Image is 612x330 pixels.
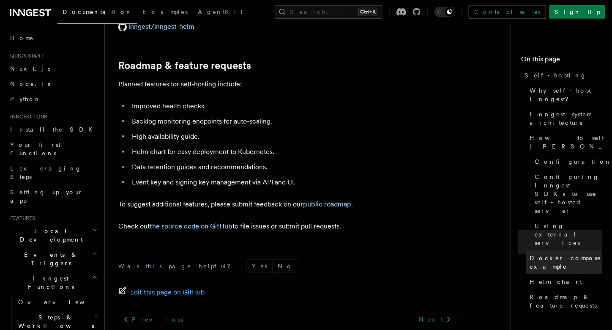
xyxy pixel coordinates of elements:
[7,161,99,184] a: Leveraging Steps
[521,68,602,83] a: Self-hosting
[118,78,456,90] p: Planned features for self-hosting include:
[530,278,582,286] span: Helm chart
[7,215,35,222] span: Features
[118,312,188,327] a: Previous
[7,274,91,291] span: Inngest Functions
[7,247,99,271] button: Events & Triggers
[129,115,456,127] li: Backlog monitoring endpoints for auto-scaling.
[530,254,602,271] span: Docker compose example
[275,5,382,19] button: Search...Ctrl+K
[118,220,456,232] p: Check out to file issues or submit pull requests.
[7,91,99,107] a: Python
[15,294,99,310] a: Overview
[10,65,50,72] span: Next.js
[7,76,99,91] a: Node.js
[434,7,455,17] button: Toggle dark mode
[7,184,99,208] a: Setting up your app
[7,227,92,244] span: Local Development
[198,8,243,15] span: AgentKit
[142,8,188,15] span: Examples
[18,299,105,305] span: Overview
[7,113,47,120] span: Inngest tour
[521,54,602,68] h4: On this page
[7,271,99,294] button: Inngest Functions
[358,8,377,16] kbd: Ctrl+K
[150,222,232,230] a: the source code on GitHub
[273,260,298,272] button: No
[10,141,60,157] span: Your first Functions
[118,22,194,30] a: inngest/inngest-helm
[535,157,612,166] span: Configuration
[63,8,132,15] span: Documentation
[526,83,602,107] a: Why self-host Inngest?
[57,3,137,24] a: Documentation
[531,169,602,218] a: Configuring Inngest SDKs to use self-hosted server
[526,289,602,313] a: Roadmap & feature requests
[10,189,83,204] span: Setting up your app
[549,5,605,19] a: Sign Up
[118,198,456,210] p: To suggest additional features, please submit feedback on our .
[7,223,99,247] button: Local Development
[526,107,602,130] a: Inngest system architecture
[530,86,602,103] span: Why self-host Inngest?
[118,60,251,71] a: Roadmap & feature requests
[118,262,236,270] p: Was this page helpful?
[118,286,205,298] a: Edit this page on GitHub
[7,52,44,59] span: Quick start
[130,286,205,298] span: Edit this page on GitHub
[129,146,456,158] li: Helm chart for easy deployment to Kubernetes.
[193,3,248,23] a: AgentKit
[10,96,41,102] span: Python
[129,161,456,173] li: Data retention guides and recommendations.
[531,218,602,250] a: Using external services
[526,130,602,154] a: How to self-host [PERSON_NAME]
[469,5,546,19] a: Contact sales
[525,71,587,80] span: Self-hosting
[7,61,99,76] a: Next.js
[535,222,602,247] span: Using external services
[303,200,351,208] a: public roadmap
[129,100,456,112] li: Improved health checks.
[129,176,456,188] li: Event key and signing key management via API and UI.
[10,80,50,87] span: Node.js
[7,137,99,161] a: Your first Functions
[137,3,193,23] a: Examples
[7,250,92,267] span: Events & Triggers
[15,313,94,330] span: Steps & Workflows
[7,30,99,46] a: Home
[10,165,82,180] span: Leveraging Steps
[10,126,98,133] span: Install the SDK
[530,110,602,127] span: Inngest system architecture
[531,154,602,169] a: Configuration
[414,312,456,327] a: Next
[526,250,602,274] a: Docker compose example
[530,293,602,310] span: Roadmap & feature requests
[535,173,602,215] span: Configuring Inngest SDKs to use self-hosted server
[247,260,272,272] button: Yes
[10,34,34,42] span: Home
[7,122,99,137] a: Install the SDK
[129,131,456,143] li: High availability guide.
[526,274,602,289] a: Helm chart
